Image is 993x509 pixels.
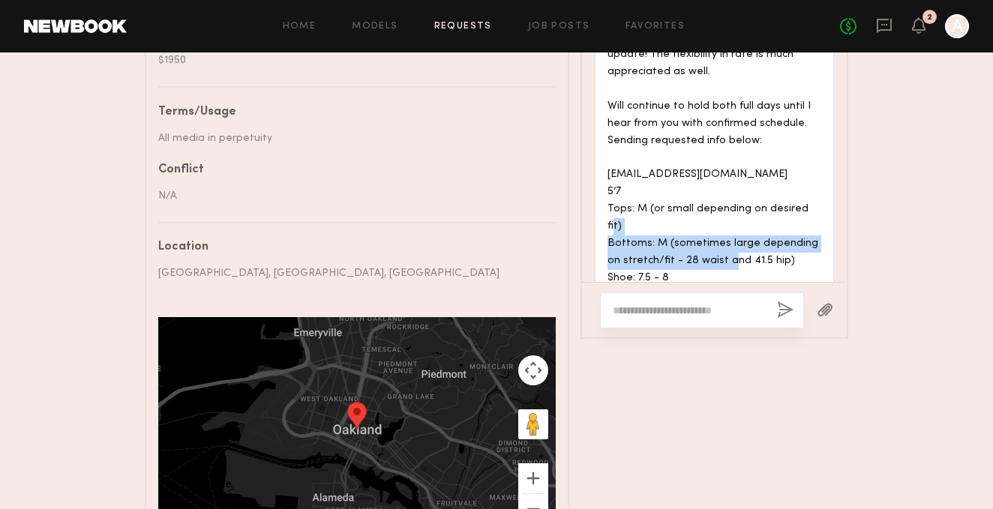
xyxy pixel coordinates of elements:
div: Terms/Usage [158,106,544,118]
a: Home [283,22,316,31]
div: [GEOGRAPHIC_DATA], [GEOGRAPHIC_DATA], [GEOGRAPHIC_DATA] [158,265,544,281]
div: Hi [PERSON_NAME] thank you for the update! The flexibility in rate is much appreciated as well. W... [607,29,821,339]
div: N/A [158,188,544,204]
a: A [945,14,969,38]
a: Job Posts [528,22,590,31]
div: All media in perpetuity [158,130,544,146]
a: Favorites [625,22,685,31]
div: Conflict [158,164,544,176]
button: Zoom in [518,463,548,493]
a: Models [352,22,397,31]
div: Location [158,241,544,253]
div: $1950 [158,52,544,68]
a: Requests [434,22,492,31]
button: Map camera controls [518,355,548,385]
div: 2 [927,13,932,22]
button: Drag Pegman onto the map to open Street View [518,409,548,439]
